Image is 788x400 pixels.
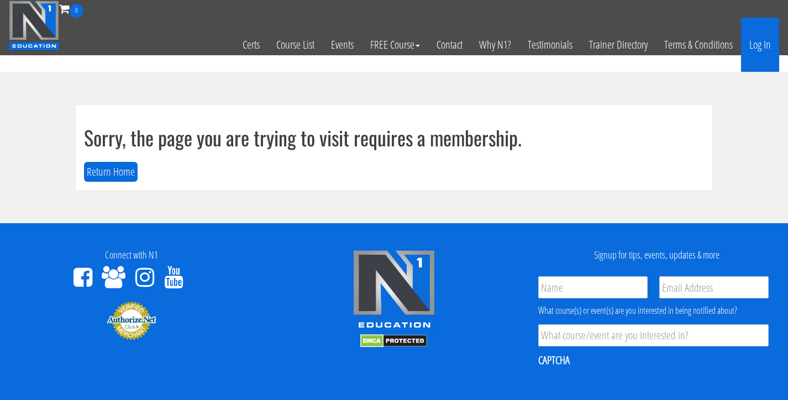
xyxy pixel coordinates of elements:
a: Course List [268,18,323,72]
a: Terms & Conditions [656,18,741,72]
span: 0 [70,4,83,18]
div: What course(s) or event(s) are you interested in being notified about? [538,304,769,317]
a: FREE Course [362,18,428,72]
h4: Signup for tips, events, updates & more [534,250,780,261]
input: What course/event are you interested in? [538,324,769,346]
img: DMCA.com Protection Status [360,334,427,348]
h1: Sorry, the page you are trying to visit requires a membership. [84,127,704,149]
button: Return Home [84,162,138,182]
a: Events [323,18,362,72]
img: n1-edu-logo [353,250,435,331]
img: Authorize.Net Merchant - Click to Verify [107,301,156,340]
a: Trainer Directory [581,18,656,72]
a: Why N1? [471,18,519,72]
h4: Connect with N1 [8,250,254,261]
a: Log In [741,18,779,72]
a: 0 [59,1,83,16]
a: Contact [428,18,471,72]
input: Name [538,276,648,298]
a: Certs [234,18,268,72]
img: n1-education [9,1,59,50]
a: Testimonials [519,18,581,72]
label: CAPTCHA [538,353,570,367]
input: Email Address [659,276,769,298]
